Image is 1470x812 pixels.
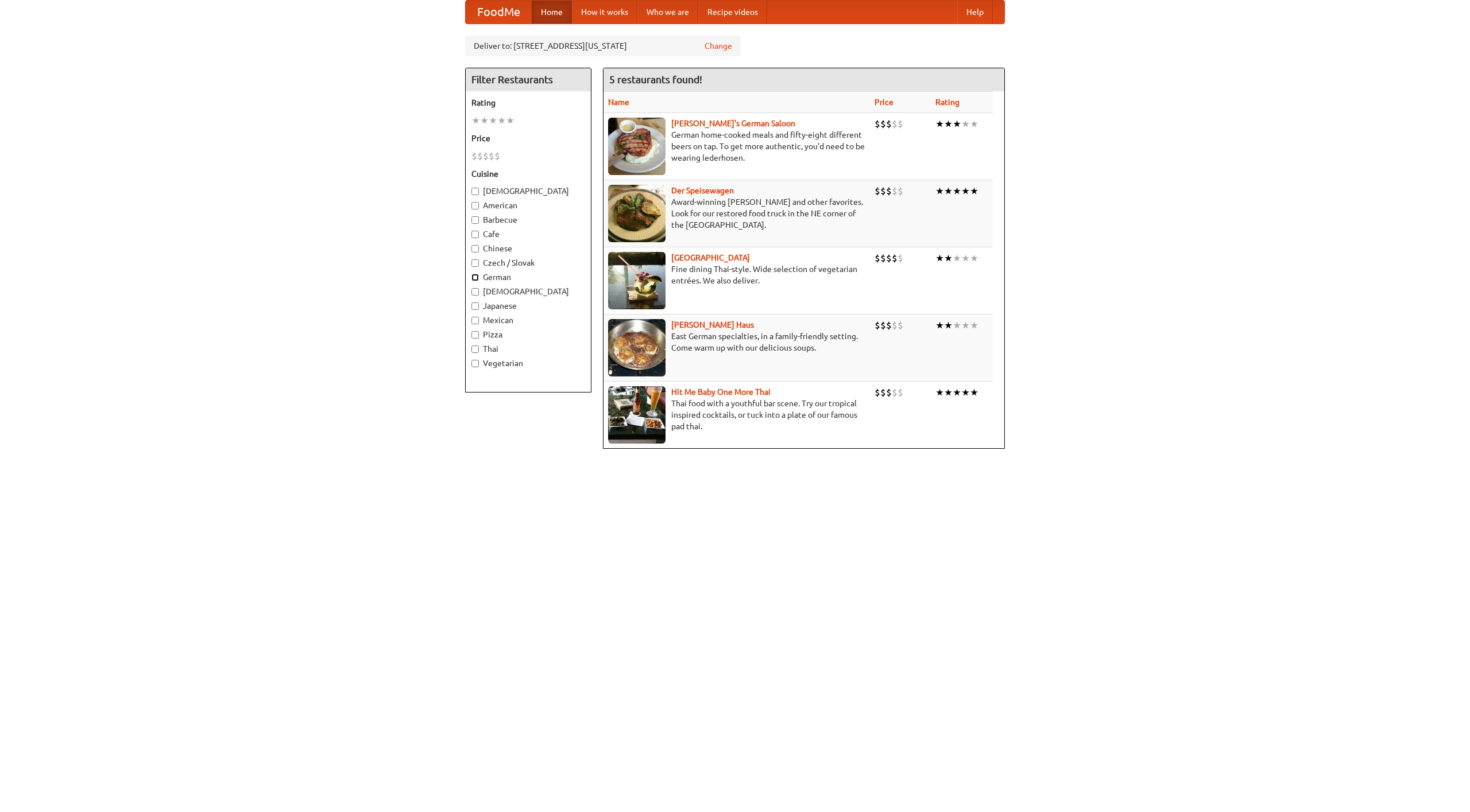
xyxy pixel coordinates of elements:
li: ★ [953,252,961,265]
div: Deliver to: [STREET_ADDRESS][US_STATE] [465,36,741,56]
a: Help [957,1,993,24]
li: $ [898,319,903,332]
label: Thai [471,343,585,355]
input: Barbecue [471,216,479,224]
a: [PERSON_NAME]'s German Saloon [671,119,795,128]
label: [DEMOGRAPHIC_DATA] [471,286,585,297]
li: ★ [935,386,944,399]
ng-pluralize: 5 restaurants found! [609,74,702,85]
li: ★ [944,185,953,197]
input: German [471,274,479,281]
label: Czech / Slovak [471,257,585,269]
li: $ [471,150,477,162]
li: $ [494,150,500,162]
li: ★ [935,118,944,130]
li: $ [875,319,880,332]
p: Fine dining Thai-style. Wide selection of vegetarian entrées. We also deliver. [608,263,865,286]
li: ★ [944,319,953,332]
label: Japanese [471,300,585,312]
img: speisewagen.jpg [608,185,666,242]
h5: Price [471,133,585,144]
input: Pizza [471,331,479,339]
li: $ [880,118,886,130]
label: Pizza [471,329,585,340]
li: ★ [480,114,489,127]
img: babythai.jpg [608,386,666,444]
a: Hit Me Baby One More Thai [671,387,771,397]
li: $ [477,150,483,162]
li: $ [898,118,903,130]
li: ★ [953,319,961,332]
a: Home [532,1,572,24]
li: $ [886,252,892,265]
a: Rating [935,98,960,107]
p: German home-cooked meals and fifty-eight different beers on tap. To get more authentic, you'd nee... [608,129,865,164]
li: $ [875,185,880,197]
a: Who we are [637,1,698,24]
a: Name [608,98,629,107]
li: ★ [953,118,961,130]
li: $ [892,386,898,399]
label: Vegetarian [471,358,585,369]
input: Cafe [471,231,479,238]
label: Cafe [471,228,585,240]
li: ★ [970,386,978,399]
img: satay.jpg [608,252,666,309]
li: $ [880,386,886,399]
p: East German specialties, in a family-friendly setting. Come warm up with our delicious soups. [608,331,865,353]
a: [PERSON_NAME] Haus [671,320,754,329]
li: ★ [506,114,514,127]
img: esthers.jpg [608,118,666,175]
input: Thai [471,345,479,353]
h5: Rating [471,97,585,108]
li: ★ [970,118,978,130]
b: [GEOGRAPHIC_DATA] [671,253,750,262]
label: Barbecue [471,214,585,226]
li: ★ [953,386,961,399]
label: American [471,200,585,211]
a: FoodMe [466,1,532,24]
li: ★ [471,114,480,127]
li: ★ [970,319,978,332]
li: ★ [935,319,944,332]
input: Mexican [471,317,479,324]
p: Thai food with a youthful bar scene. Try our tropical inspired cocktails, or tuck into a plate of... [608,398,865,432]
input: Chinese [471,245,479,252]
li: ★ [489,114,497,127]
li: $ [892,118,898,130]
li: ★ [970,252,978,265]
li: ★ [961,319,970,332]
h5: Cuisine [471,168,585,180]
input: [DEMOGRAPHIC_DATA] [471,188,479,195]
label: Chinese [471,243,585,254]
li: $ [892,185,898,197]
input: Czech / Slovak [471,259,479,267]
a: Price [875,98,893,107]
li: $ [880,185,886,197]
img: kohlhaus.jpg [608,319,666,376]
li: $ [898,252,903,265]
li: ★ [953,185,961,197]
input: Vegetarian [471,360,479,367]
label: [DEMOGRAPHIC_DATA] [471,185,585,197]
li: ★ [944,386,953,399]
input: [DEMOGRAPHIC_DATA] [471,288,479,296]
a: Der Speisewagen [671,186,734,195]
p: Award-winning [PERSON_NAME] and other favorites. Look for our restored food truck in the NE corne... [608,196,865,231]
li: ★ [961,118,970,130]
li: $ [886,185,892,197]
a: Recipe videos [698,1,767,24]
li: $ [886,118,892,130]
li: $ [880,319,886,332]
input: Japanese [471,302,479,310]
li: $ [489,150,494,162]
li: $ [483,150,489,162]
li: $ [886,386,892,399]
a: Change [705,40,732,52]
li: ★ [935,185,944,197]
li: $ [875,252,880,265]
li: $ [898,386,903,399]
